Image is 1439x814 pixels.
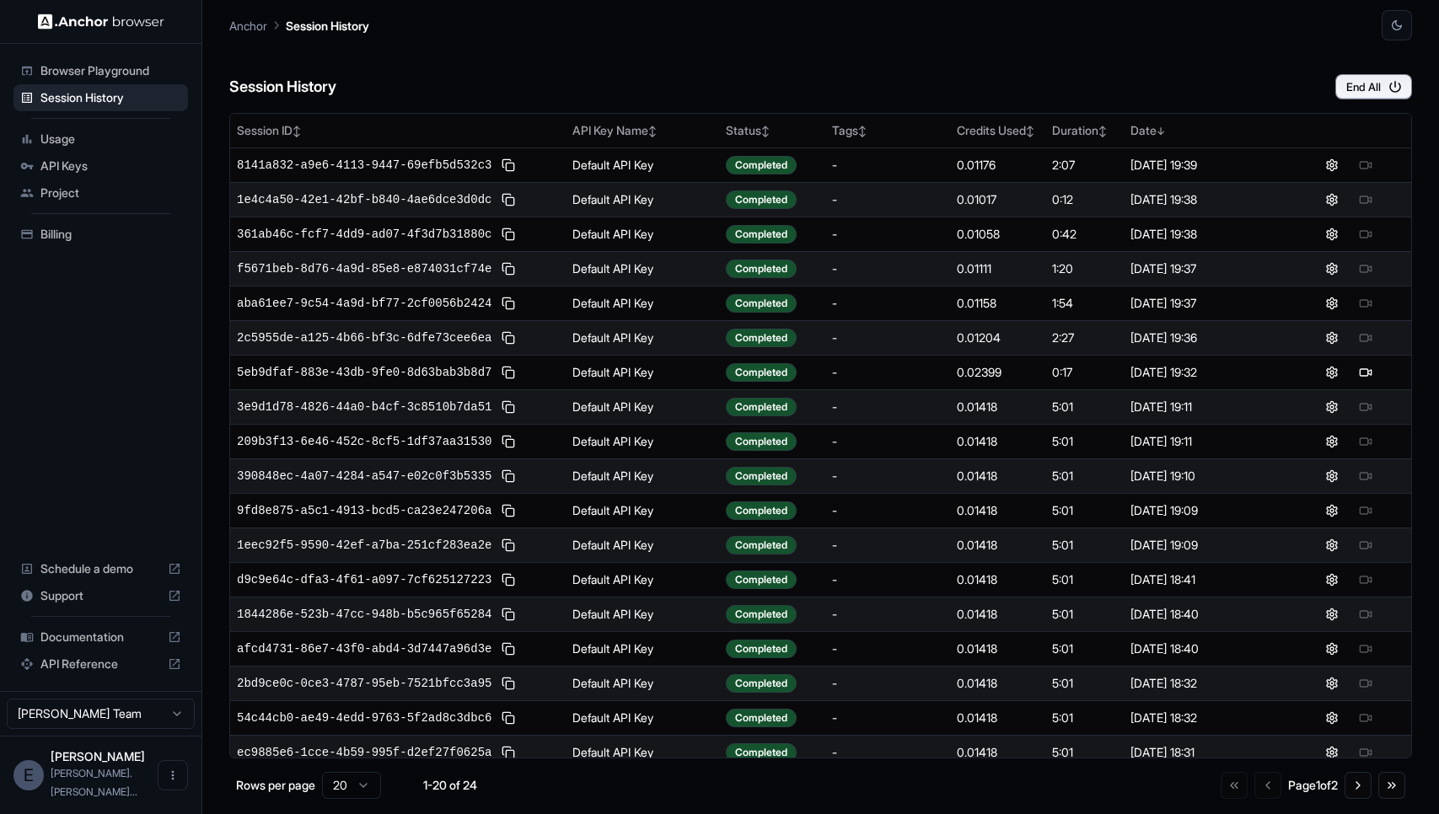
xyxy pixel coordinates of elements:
[726,640,797,658] div: Completed
[566,286,719,320] td: Default API Key
[726,467,797,485] div: Completed
[832,606,943,623] div: -
[566,217,719,251] td: Default API Key
[566,458,719,493] td: Default API Key
[237,468,491,485] span: 390848ec-4a07-4284-a547-e02c0f3b5335
[1052,468,1116,485] div: 5:01
[408,777,492,794] div: 1-20 of 24
[832,744,943,761] div: -
[832,191,943,208] div: -
[572,122,712,139] div: API Key Name
[1130,399,1280,415] div: [DATE] 19:11
[957,260,1039,277] div: 0.01111
[286,17,369,35] p: Session History
[726,536,797,554] div: Completed
[1052,640,1116,657] div: 5:01
[1052,571,1116,588] div: 5:01
[1052,537,1116,554] div: 5:01
[237,399,491,415] span: 3e9d1d78-4826-44a0-b4cf-3c8510b7da51
[957,606,1039,623] div: 0.01418
[237,260,491,277] span: f5671beb-8d76-4a9d-85e8-e874031cf74e
[832,295,943,312] div: -
[1130,675,1280,692] div: [DATE] 18:32
[566,666,719,700] td: Default API Key
[13,179,188,206] div: Project
[237,675,491,692] span: 2bd9ce0c-0ce3-4787-95eb-7521bfcc3a95
[832,640,943,657] div: -
[566,251,719,286] td: Default API Key
[761,125,770,137] span: ↕
[13,126,188,153] div: Usage
[957,295,1039,312] div: 0.01158
[1130,537,1280,554] div: [DATE] 19:09
[13,651,188,677] div: API Reference
[957,571,1039,588] div: 0.01418
[726,570,797,589] div: Completed
[957,364,1039,381] div: 0.02399
[566,424,719,458] td: Default API Key
[726,605,797,624] div: Completed
[229,17,267,35] p: Anchor
[236,777,315,794] p: Rows per page
[1052,744,1116,761] div: 5:01
[1052,399,1116,415] div: 5:01
[1130,571,1280,588] div: [DATE] 18:41
[726,156,797,174] div: Completed
[726,225,797,244] div: Completed
[237,226,491,243] span: 361ab46c-fcf7-4dd9-ad07-4f3d7b31880c
[237,191,491,208] span: 1e4c4a50-42e1-42bf-b840-4ae6dce3d0dc
[1130,122,1280,139] div: Date
[566,527,719,562] td: Default API Key
[1052,260,1116,277] div: 1:20
[858,125,867,137] span: ↕
[40,226,181,243] span: Billing
[726,122,818,139] div: Status
[566,389,719,424] td: Default API Key
[957,537,1039,554] div: 0.01418
[1130,468,1280,485] div: [DATE] 19:10
[1098,125,1107,137] span: ↕
[832,226,943,243] div: -
[1130,260,1280,277] div: [DATE] 19:37
[237,606,491,623] span: 1844286e-523b-47cc-948b-b5c965f65284
[40,62,181,79] span: Browser Playground
[237,364,491,381] span: 5eb9dfaf-883e-43db-9fe0-8d63bab3b8d7
[40,158,181,174] span: API Keys
[13,582,188,609] div: Support
[1052,226,1116,243] div: 0:42
[1052,364,1116,381] div: 0:17
[726,398,797,416] div: Completed
[1130,640,1280,657] div: [DATE] 18:40
[40,89,181,106] span: Session History
[957,433,1039,450] div: 0.01418
[566,320,719,355] td: Default API Key
[38,13,164,29] img: Anchor Logo
[832,537,943,554] div: -
[158,760,188,790] button: Open menu
[13,760,44,790] div: E
[40,131,181,147] span: Usage
[1052,157,1116,174] div: 2:07
[1157,125,1165,137] span: ↓
[957,675,1039,692] div: 0.01418
[229,16,369,35] nav: breadcrumb
[832,433,943,450] div: -
[1130,157,1280,174] div: [DATE] 19:39
[832,502,943,519] div: -
[1130,191,1280,208] div: [DATE] 19:38
[566,493,719,527] td: Default API Key
[13,153,188,179] div: API Keys
[726,190,797,209] div: Completed
[1130,329,1280,346] div: [DATE] 19:36
[726,363,797,382] div: Completed
[957,640,1039,657] div: 0.01418
[726,743,797,762] div: Completed
[957,399,1039,415] div: 0.01418
[51,749,145,763] span: Eric Fondren
[1130,710,1280,726] div: [DATE] 18:32
[726,432,797,451] div: Completed
[237,744,491,761] span: ec9885e6-1cce-4b59-995f-d2ef27f0625a
[566,355,719,389] td: Default API Key
[40,560,161,577] span: Schedule a demo
[1130,606,1280,623] div: [DATE] 18:40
